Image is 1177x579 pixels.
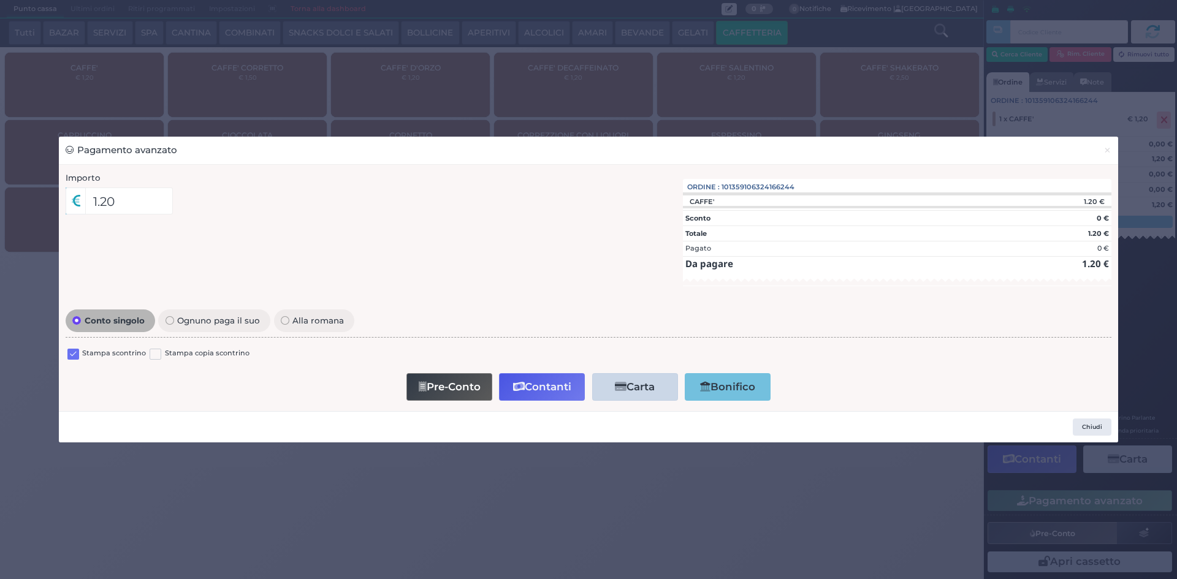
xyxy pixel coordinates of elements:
[82,348,146,360] label: Stampa scontrino
[687,182,720,192] span: Ordine :
[685,229,707,238] strong: Totale
[683,197,720,206] div: CAFFE'
[685,214,710,222] strong: Sconto
[685,257,733,270] strong: Da pagare
[66,143,177,157] h3: Pagamento avanzato
[1088,229,1109,238] strong: 1.20 €
[406,373,492,401] button: Pre-Conto
[165,348,249,360] label: Stampa copia scontrino
[85,187,173,214] input: Es. 30.99
[1097,214,1109,222] strong: 0 €
[722,182,794,192] span: 101359106324166244
[685,373,771,401] button: Bonifico
[174,316,264,325] span: Ognuno paga il suo
[1103,143,1111,157] span: ×
[289,316,348,325] span: Alla romana
[499,373,585,401] button: Contanti
[1097,243,1109,254] div: 0 €
[1004,197,1111,206] div: 1.20 €
[66,172,101,184] label: Importo
[1073,418,1111,436] button: Chiudi
[1082,257,1109,270] strong: 1.20 €
[1097,137,1118,164] button: Chiudi
[592,373,678,401] button: Carta
[81,316,148,325] span: Conto singolo
[685,243,711,254] div: Pagato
